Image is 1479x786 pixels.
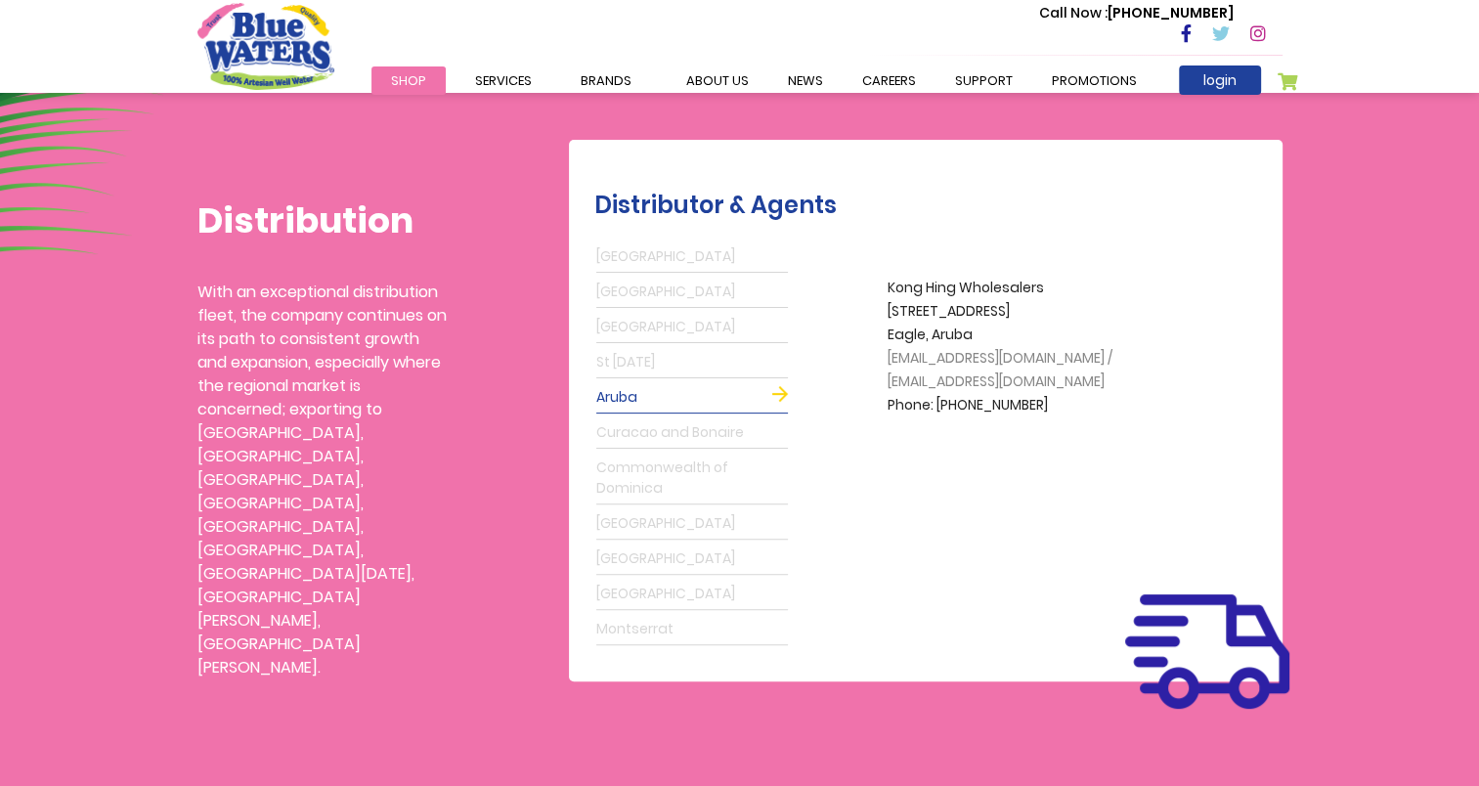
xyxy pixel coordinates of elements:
a: [GEOGRAPHIC_DATA] [596,544,788,575]
span: Brands [581,71,631,90]
a: Aruba [596,382,788,414]
h1: Distribution [197,199,447,241]
a: about us [667,66,768,95]
a: support [935,66,1032,95]
span: Call Now : [1039,3,1108,22]
a: [GEOGRAPHIC_DATA] [596,579,788,610]
span: Services [475,71,532,90]
a: [GEOGRAPHIC_DATA] [596,277,788,308]
h2: Distributor & Agents [594,192,1273,220]
a: Commonwealth of Dominica [596,453,788,504]
p: With an exceptional distribution fleet, the company continues on its path to consistent growth an... [197,281,447,679]
p: [PHONE_NUMBER] [1039,3,1234,23]
span: Shop [391,71,426,90]
a: Montserrat [596,614,788,645]
a: store logo [197,3,334,89]
a: St [DATE] [596,347,788,378]
a: [GEOGRAPHIC_DATA] [596,241,788,273]
a: News [768,66,843,95]
a: Promotions [1032,66,1156,95]
p: Kong Hing Wholesalers [STREET_ADDRESS] Eagle, Aruba Phone: [PHONE_NUMBER] [888,277,1200,417]
a: Curacao and Bonaire [596,417,788,449]
a: [GEOGRAPHIC_DATA] [596,508,788,540]
a: careers [843,66,935,95]
a: [GEOGRAPHIC_DATA] [596,312,788,343]
span: [EMAIL_ADDRESS][DOMAIN_NAME] / [EMAIL_ADDRESS][DOMAIN_NAME] [888,348,1112,391]
a: login [1179,65,1261,95]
